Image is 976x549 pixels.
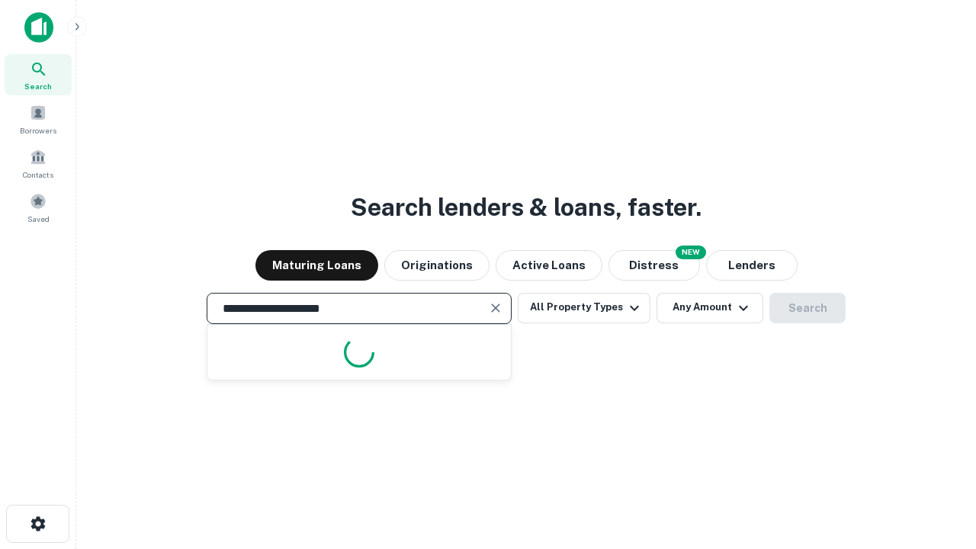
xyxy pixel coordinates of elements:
div: NEW [676,246,706,259]
button: Clear [485,297,506,319]
a: Saved [5,187,72,228]
a: Search [5,54,72,95]
button: Search distressed loans with lien and other non-mortgage details. [608,250,700,281]
a: Borrowers [5,98,72,140]
iframe: Chat Widget [900,427,976,500]
button: Active Loans [496,250,602,281]
h3: Search lenders & loans, faster. [351,189,701,226]
span: Saved [27,213,50,225]
span: Search [24,80,52,92]
button: Maturing Loans [255,250,378,281]
a: Contacts [5,143,72,184]
button: All Property Types [518,293,650,323]
button: Lenders [706,250,798,281]
span: Contacts [23,169,53,181]
button: Originations [384,250,490,281]
span: Borrowers [20,124,56,136]
img: capitalize-icon.png [24,12,53,43]
button: Any Amount [657,293,763,323]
